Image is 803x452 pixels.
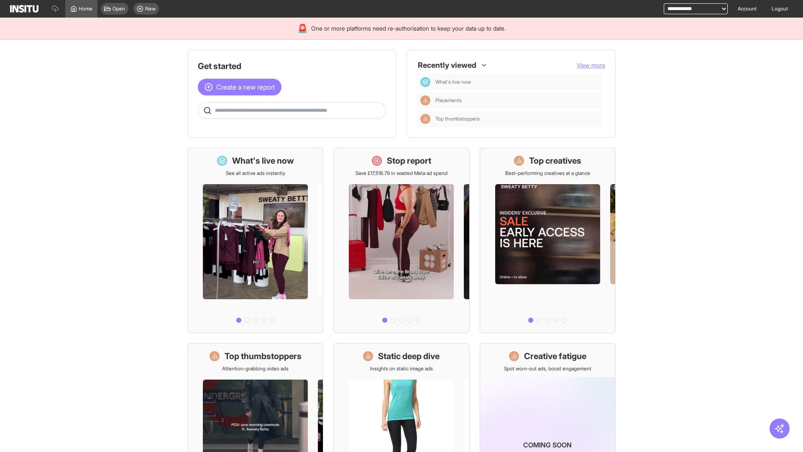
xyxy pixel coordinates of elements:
span: Create a new report [216,82,275,92]
a: Top creativesBest-performing creatives at a glance [480,148,616,333]
span: Open [113,5,125,12]
span: Placements [435,97,598,104]
a: Stop reportSave £17,516.79 in wasted Meta ad spend [333,148,469,333]
div: 🚨 [297,23,308,34]
img: Logo [10,5,38,13]
span: Home [79,5,92,12]
button: Create a new report [198,79,281,95]
span: What's live now [435,79,598,85]
a: What's live nowSee all active ads instantly [187,148,323,333]
button: View more [577,61,605,69]
h1: Get started [198,60,386,72]
h1: Top creatives [529,155,581,167]
h1: What's live now [232,155,294,167]
div: Dashboard [420,77,430,87]
h1: Static deep dive [378,350,440,362]
span: One or more platforms need re-authorisation to keep your data up to date. [311,24,506,33]
p: Attention-grabbing video ads [222,365,289,372]
div: Insights [420,95,430,105]
span: Top thumbstoppers [435,116,598,122]
span: Top thumbstoppers [435,116,480,122]
span: What's live now [435,79,471,85]
p: See all active ads instantly [226,170,285,177]
h1: Top thumbstoppers [225,350,302,362]
span: New [145,5,156,12]
p: Save £17,516.79 in wasted Meta ad spend [355,170,448,177]
span: Placements [435,97,462,104]
p: Insights on static image ads [370,365,433,372]
div: Insights [420,114,430,124]
p: Best-performing creatives at a glance [505,170,590,177]
span: View more [577,62,605,69]
h1: Stop report [387,155,431,167]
